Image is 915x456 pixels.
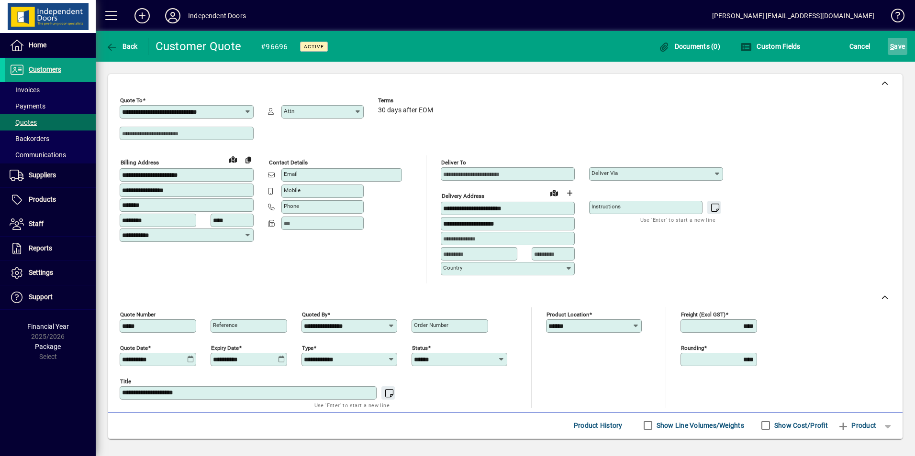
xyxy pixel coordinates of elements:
[10,151,66,159] span: Communications
[5,163,96,187] a: Suppliers
[284,187,301,194] mat-label: Mobile
[314,400,390,411] mat-hint: Use 'Enter' to start a new line
[188,8,246,23] div: Independent Doors
[10,119,37,126] span: Quotes
[681,311,725,317] mat-label: Freight (excl GST)
[591,203,621,210] mat-label: Instructions
[106,43,138,50] span: Back
[562,185,577,201] button: Choose address
[712,8,874,23] div: [PERSON_NAME] [EMAIL_ADDRESS][DOMAIN_NAME]
[378,107,433,114] span: 30 days after EOM
[213,322,237,328] mat-label: Reference
[127,7,157,24] button: Add
[29,269,53,276] span: Settings
[412,344,428,351] mat-label: Status
[156,39,242,54] div: Customer Quote
[29,65,61,73] span: Customers
[10,102,45,110] span: Payments
[658,43,720,50] span: Documents (0)
[547,311,589,317] mat-label: Product location
[29,293,53,301] span: Support
[681,344,704,351] mat-label: Rounding
[225,152,241,167] a: View on map
[29,171,56,179] span: Suppliers
[5,33,96,57] a: Home
[847,38,873,55] button: Cancel
[157,7,188,24] button: Profile
[888,38,907,55] button: Save
[103,38,140,55] button: Back
[547,185,562,200] a: View on map
[414,322,448,328] mat-label: Order number
[120,378,131,384] mat-label: Title
[740,43,801,50] span: Custom Fields
[284,203,299,209] mat-label: Phone
[27,323,69,330] span: Financial Year
[591,170,618,176] mat-label: Deliver via
[284,108,294,114] mat-label: Attn
[5,188,96,212] a: Products
[5,130,96,147] a: Backorders
[5,114,96,130] a: Quotes
[29,244,52,252] span: Reports
[655,421,744,430] label: Show Line Volumes/Weights
[211,344,239,351] mat-label: Expiry date
[261,39,288,54] div: #96696
[5,261,96,285] a: Settings
[849,39,870,54] span: Cancel
[5,212,96,236] a: Staff
[772,421,828,430] label: Show Cost/Profit
[302,311,327,317] mat-label: Quoted by
[656,38,723,55] button: Documents (0)
[10,86,40,94] span: Invoices
[441,159,466,166] mat-label: Deliver To
[304,43,324,50] span: Active
[738,38,803,55] button: Custom Fields
[574,418,623,433] span: Product History
[890,43,894,50] span: S
[302,344,313,351] mat-label: Type
[96,38,148,55] app-page-header-button: Back
[10,135,49,142] span: Backorders
[5,82,96,98] a: Invoices
[378,98,435,104] span: Terms
[443,264,462,271] mat-label: Country
[884,2,903,33] a: Knowledge Base
[570,417,626,434] button: Product History
[833,417,881,434] button: Product
[5,285,96,309] a: Support
[5,98,96,114] a: Payments
[5,237,96,261] a: Reports
[29,41,46,49] span: Home
[120,311,156,317] mat-label: Quote number
[640,214,715,225] mat-hint: Use 'Enter' to start a new line
[29,220,44,228] span: Staff
[120,97,143,104] mat-label: Quote To
[5,147,96,163] a: Communications
[35,343,61,350] span: Package
[837,418,876,433] span: Product
[284,171,298,177] mat-label: Email
[29,195,56,203] span: Products
[120,344,148,351] mat-label: Quote date
[241,152,256,167] button: Copy to Delivery address
[890,39,905,54] span: ave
